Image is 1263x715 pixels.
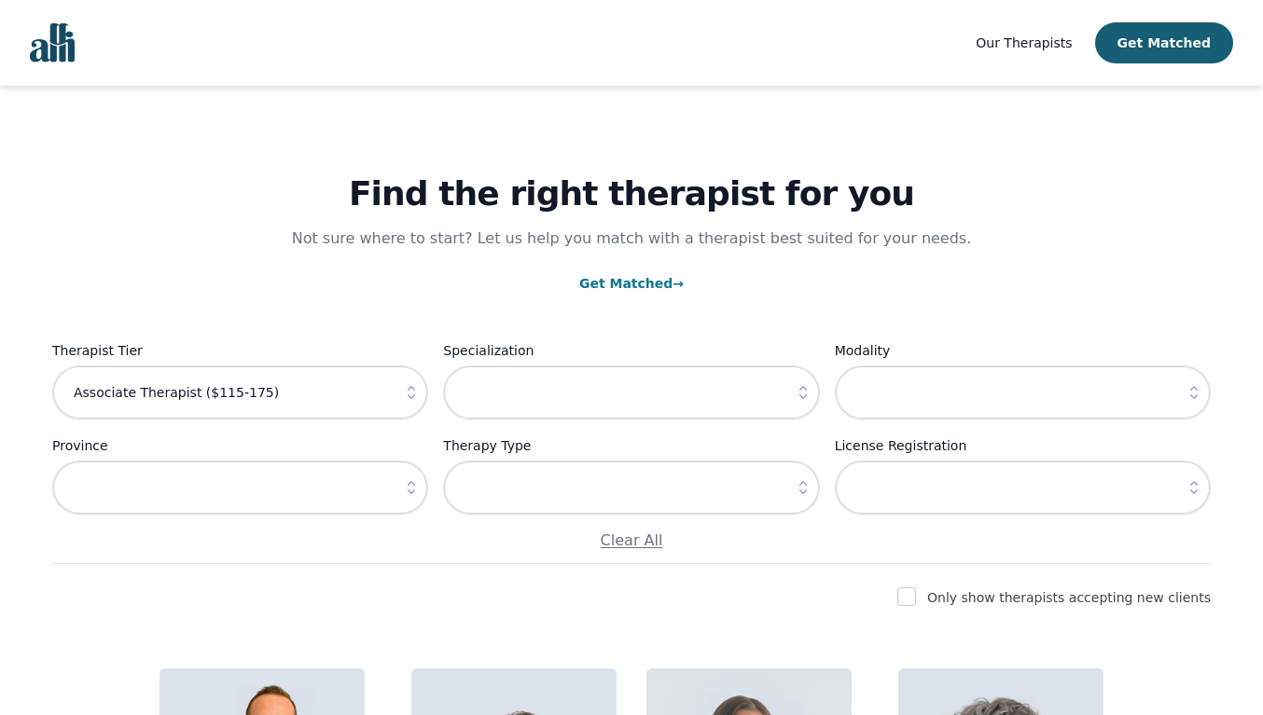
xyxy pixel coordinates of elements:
[673,276,684,291] span: →
[835,434,1211,457] label: License Registration
[52,529,1211,552] p: Clear All
[52,339,428,362] label: Therapist Tier
[579,276,684,291] a: Get Matched
[443,339,819,362] label: Specialization
[1095,22,1233,63] button: Get Matched
[835,339,1211,362] label: Modality
[927,590,1211,605] label: Only show therapists accepting new clients
[52,434,428,457] label: Province
[976,32,1072,54] a: Our Therapists
[443,434,819,457] label: Therapy Type
[976,35,1072,50] span: Our Therapists
[52,175,1211,213] h1: Find the right therapist for you
[30,23,75,62] img: alli logo
[273,227,990,250] p: Not sure where to start? Let us help you match with a therapist best suited for your needs.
